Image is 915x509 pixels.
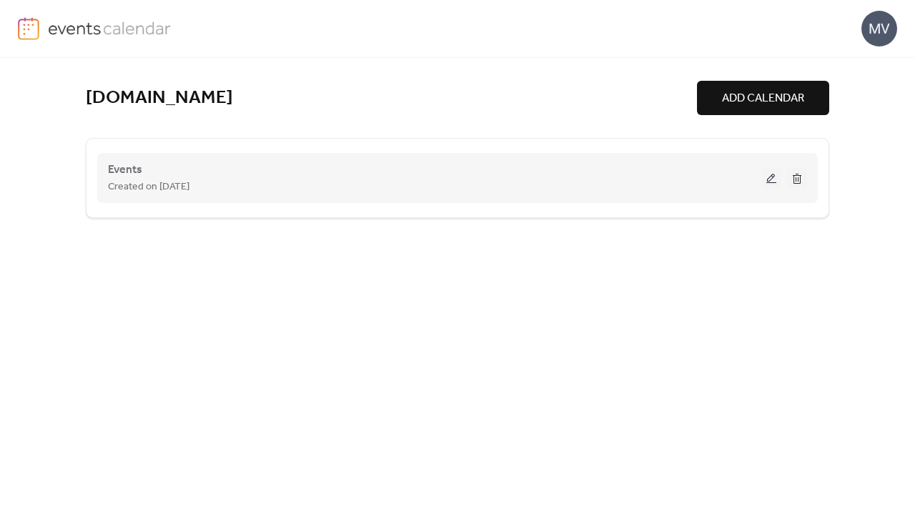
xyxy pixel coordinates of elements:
[108,179,189,196] span: Created on [DATE]
[861,11,897,46] div: MV
[48,17,172,39] img: logo-type
[86,87,233,110] a: [DOMAIN_NAME]
[18,17,39,40] img: logo
[697,81,829,115] button: ADD CALENDAR
[108,162,142,179] span: Events
[108,166,142,174] a: Events
[722,90,804,107] span: ADD CALENDAR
